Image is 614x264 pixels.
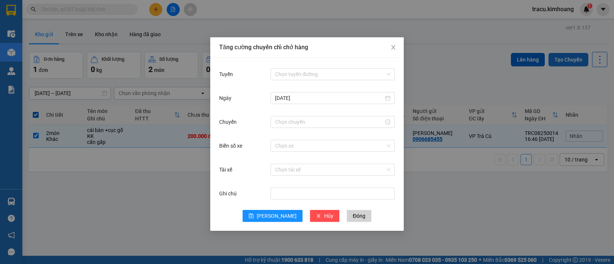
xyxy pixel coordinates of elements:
[219,43,395,51] div: Tăng cường chuyến chỉ chở hàng
[249,213,254,219] span: save
[390,44,396,50] span: close
[316,213,321,219] span: close
[275,164,385,175] input: Tài xế
[310,210,339,222] button: closeHủy
[324,212,333,220] span: Hủy
[219,143,246,149] label: Biển số xe
[275,118,384,126] input: Chuyến
[219,71,237,77] label: Tuyến
[383,37,404,58] button: Close
[219,119,240,125] label: Chuyến
[347,210,371,222] button: Đóng
[219,191,240,197] label: Ghi chú
[219,167,236,173] label: Tài xế
[271,188,395,199] input: Ghi chú
[353,212,365,220] span: Đóng
[275,94,384,102] input: Ngày
[243,210,303,222] button: save[PERSON_NAME]
[219,95,235,101] label: Ngày
[275,140,385,151] input: Biển số xe
[257,212,297,220] span: [PERSON_NAME]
